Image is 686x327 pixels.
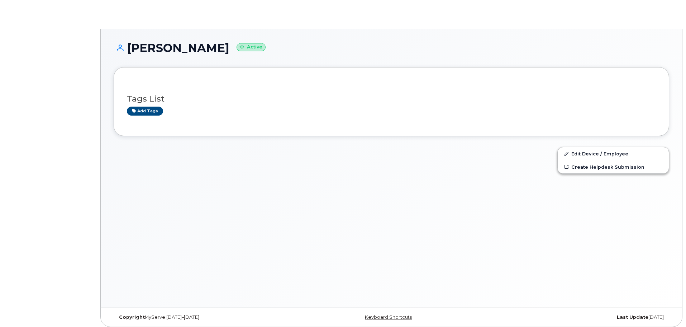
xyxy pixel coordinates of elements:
[617,314,648,320] strong: Last Update
[237,43,266,51] small: Active
[114,42,669,54] h1: [PERSON_NAME]
[119,314,145,320] strong: Copyright
[127,94,656,103] h3: Tags List
[558,147,669,160] a: Edit Device / Employee
[127,107,163,116] a: Add tags
[558,160,669,173] a: Create Helpdesk Submission
[365,314,412,320] a: Keyboard Shortcuts
[484,314,669,320] div: [DATE]
[114,314,299,320] div: MyServe [DATE]–[DATE]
